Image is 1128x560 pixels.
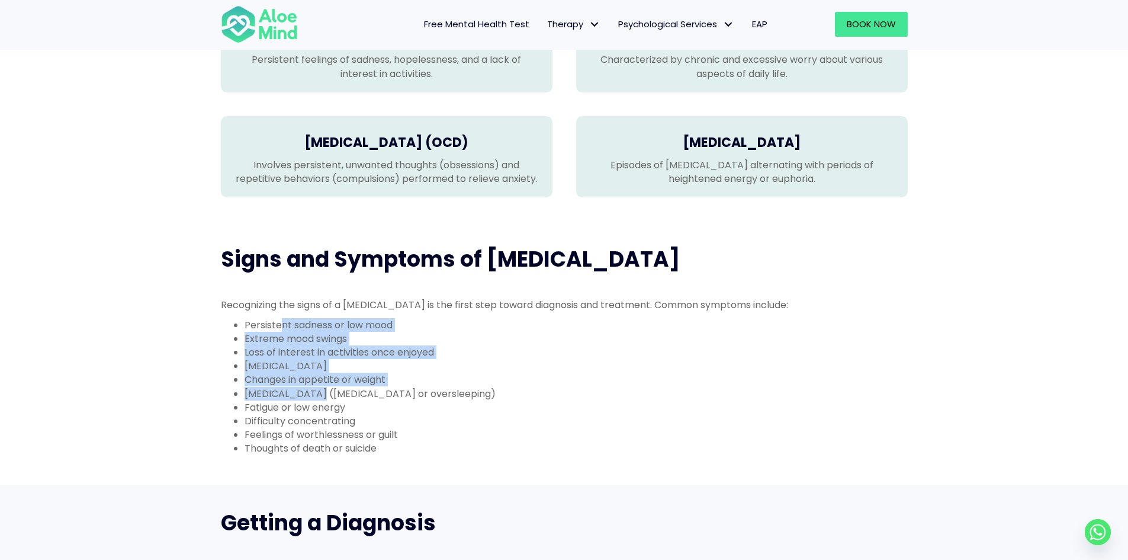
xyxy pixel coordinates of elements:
a: Free Mental Health Test [415,12,538,37]
li: Fatigue or low energy [245,401,908,414]
li: Difficulty concentrating [245,414,908,428]
li: Extreme mood swings [245,332,908,345]
li: Loss of interest in activities once enjoyed [245,345,908,359]
span: Getting a Diagnosis [221,508,436,538]
span: Psychological Services [618,18,734,30]
a: Book Now [835,12,908,37]
span: Therapy: submenu [586,16,603,33]
p: Episodes of [MEDICAL_DATA] alternating with periods of heightened energy or euphoria. [588,158,896,185]
a: Psychological ServicesPsychological Services: submenu [609,12,743,37]
p: Involves persistent, unwanted thoughts (obsessions) and repetitive behaviors (compulsions) perfor... [233,158,541,185]
li: Persistent sadness or low mood [245,318,908,332]
p: Recognizing the signs of a [MEDICAL_DATA] is the first step toward diagnosis and treatment. Commo... [221,298,908,312]
nav: Menu [313,12,776,37]
p: Persistent feelings of sadness, hopelessness, and a lack of interest in activities. [233,53,541,80]
span: Psychological Services: submenu [720,16,737,33]
li: Changes in appetite or weight [245,373,908,386]
a: Whatsapp [1085,519,1111,545]
span: Free Mental Health Test [424,18,529,30]
a: TherapyTherapy: submenu [538,12,609,37]
li: Thoughts of death or suicide [245,441,908,455]
span: Therapy [547,18,600,30]
p: Characterized by chronic and excessive worry about various aspects of daily life. [588,53,896,80]
a: EAP [743,12,776,37]
span: EAP [752,18,767,30]
li: [MEDICAL_DATA] [245,359,908,373]
span: Book Now [847,18,896,30]
img: Aloe mind Logo [221,5,298,44]
h4: [MEDICAL_DATA] (OCD) [233,134,541,152]
li: [MEDICAL_DATA] ([MEDICAL_DATA] or oversleeping) [245,387,908,401]
span: Signs and Symptoms of [MEDICAL_DATA] [221,244,680,274]
h4: [MEDICAL_DATA] [588,134,896,152]
li: Feelings of worthlessness or guilt [245,428,908,441]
